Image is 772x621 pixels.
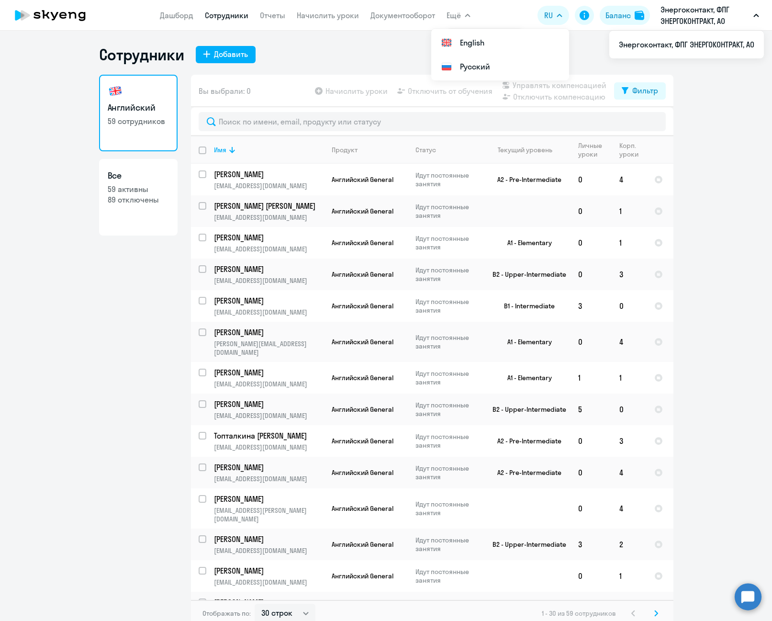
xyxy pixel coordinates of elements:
[214,169,322,180] p: [PERSON_NAME]
[214,430,322,441] p: Топталкина [PERSON_NAME]
[214,443,324,452] p: [EMAIL_ADDRESS][DOMAIN_NAME]
[332,373,393,382] span: Английский General
[489,146,570,154] div: Текущий уровень
[481,457,571,488] td: A2 - Pre-Intermediate
[214,546,324,555] p: [EMAIL_ADDRESS][DOMAIN_NAME]
[332,572,393,580] span: Английский General
[481,322,571,362] td: A1 - Elementary
[415,401,481,418] p: Идут постоянные занятия
[214,462,322,473] p: [PERSON_NAME]
[571,362,612,394] td: 1
[214,308,324,316] p: [EMAIL_ADDRESS][DOMAIN_NAME]
[619,141,640,158] div: Корп. уроки
[571,425,612,457] td: 0
[619,141,646,158] div: Корп. уроки
[571,394,612,425] td: 5
[612,457,647,488] td: 4
[214,597,324,608] a: [PERSON_NAME]
[332,302,393,310] span: Английский General
[441,37,452,48] img: English
[214,430,324,441] a: Топталкина [PERSON_NAME]
[571,195,612,227] td: 0
[481,362,571,394] td: A1 - Elementary
[99,45,184,64] h1: Сотрудники
[571,164,612,195] td: 0
[609,31,764,58] ul: Ещё
[214,534,324,544] a: [PERSON_NAME]
[660,4,750,27] p: Энергоконтакт, ФПГ ЭНЕРГОКОНТРАКТ, АО
[214,245,324,253] p: [EMAIL_ADDRESS][DOMAIN_NAME]
[544,10,553,21] span: RU
[214,146,226,154] div: Имя
[214,565,324,576] a: [PERSON_NAME]
[571,322,612,362] td: 0
[481,259,571,290] td: B2 - Upper-Intermediate
[612,529,647,560] td: 2
[635,11,644,20] img: balance
[612,164,647,195] td: 4
[214,578,324,587] p: [EMAIL_ADDRESS][DOMAIN_NAME]
[108,116,169,126] p: 59 сотрудников
[415,297,481,315] p: Идут постоянные занятия
[571,529,612,560] td: 3
[214,339,324,357] p: [PERSON_NAME][EMAIL_ADDRESS][DOMAIN_NAME]
[332,238,393,247] span: Английский General
[415,599,481,616] p: Идут постоянные занятия
[571,560,612,592] td: 0
[214,474,324,483] p: [EMAIL_ADDRESS][DOMAIN_NAME]
[415,234,481,251] p: Идут постоянные занятия
[332,270,393,279] span: Английский General
[214,327,322,338] p: [PERSON_NAME]
[571,457,612,488] td: 0
[214,295,324,306] a: [PERSON_NAME]
[571,259,612,290] td: 0
[447,10,461,21] span: Ещё
[214,494,322,504] p: [PERSON_NAME]
[481,227,571,259] td: A1 - Elementary
[612,259,647,290] td: 3
[415,432,481,450] p: Идут постоянные занятия
[214,201,324,211] a: [PERSON_NAME] [PERSON_NAME]
[332,338,393,346] span: Английский General
[108,102,169,114] h3: Английский
[431,29,569,80] ul: Ещё
[441,61,452,72] img: Русский
[600,6,650,25] button: Балансbalance
[415,333,481,350] p: Идут постоянные занятия
[214,494,324,504] a: [PERSON_NAME]
[498,146,552,154] div: Текущий уровень
[214,264,322,274] p: [PERSON_NAME]
[214,411,324,420] p: [EMAIL_ADDRESS][DOMAIN_NAME]
[415,146,436,154] div: Статус
[214,276,324,285] p: [EMAIL_ADDRESS][DOMAIN_NAME]
[612,322,647,362] td: 4
[571,290,612,322] td: 3
[214,399,324,409] a: [PERSON_NAME]
[612,394,647,425] td: 0
[214,201,322,211] p: [PERSON_NAME] [PERSON_NAME]
[612,560,647,592] td: 1
[415,464,481,481] p: Идут постоянные занятия
[214,327,324,338] a: [PERSON_NAME]
[214,534,322,544] p: [PERSON_NAME]
[214,48,248,60] div: Добавить
[578,141,605,158] div: Личные уроки
[214,597,322,608] p: [PERSON_NAME]
[332,468,393,477] span: Английский General
[332,504,393,513] span: Английский General
[632,85,658,96] div: Фильтр
[612,290,647,322] td: 0
[481,394,571,425] td: B2 - Upper-Intermediate
[612,195,647,227] td: 1
[612,227,647,259] td: 1
[447,6,470,25] button: Ещё
[214,367,322,378] p: [PERSON_NAME]
[332,207,393,215] span: Английский General
[481,290,571,322] td: B1 - Intermediate
[415,567,481,585] p: Идут постоянные занятия
[605,10,631,21] div: Баланс
[108,184,169,194] p: 59 активны
[332,146,358,154] div: Продукт
[108,169,169,182] h3: Все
